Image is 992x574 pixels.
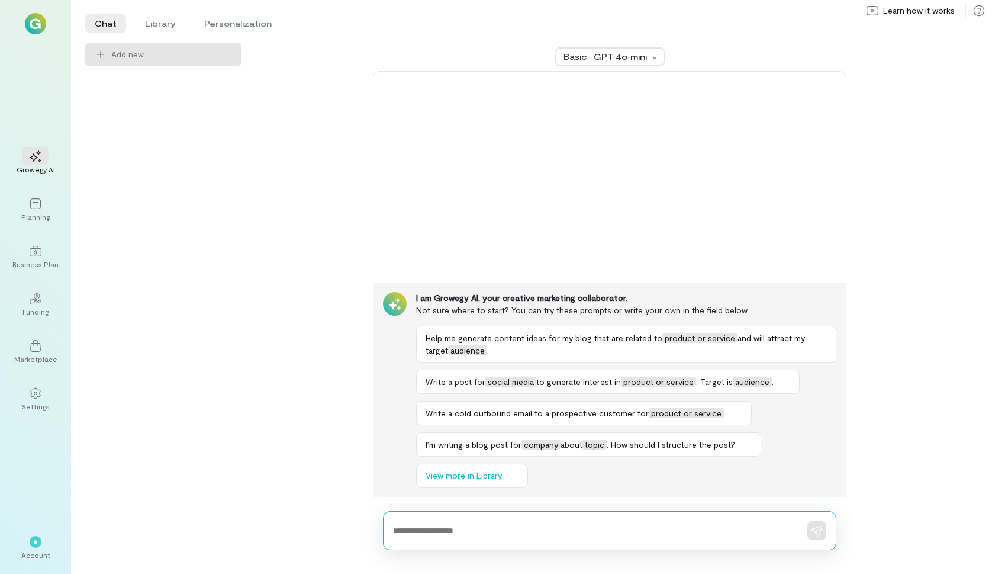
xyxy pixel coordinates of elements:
span: Add new [111,49,232,60]
div: Marketplace [14,354,57,364]
span: social media [485,377,536,387]
div: Settings [22,402,50,411]
li: Personalization [195,14,281,33]
span: audience [448,345,487,355]
li: Library [136,14,185,33]
div: Not sure where to start? You can try these prompts or write your own in the field below. [416,304,836,316]
a: Settings [14,378,57,421]
span: . [772,377,774,387]
div: Business Plan [12,259,59,269]
a: Growegy AI [14,141,57,184]
div: Growegy AI [17,165,55,174]
li: Chat [85,14,126,33]
span: company [521,440,561,450]
button: View more in Library [416,464,528,488]
div: Planning [21,212,50,222]
div: Account [21,550,50,560]
a: Funding [14,283,57,326]
a: Marketplace [14,331,57,373]
span: to generate interest in [536,377,621,387]
div: Basic · GPT‑4o‑mini [563,51,649,63]
a: Planning [14,188,57,231]
a: Business Plan [14,236,57,278]
button: I’m writing a blog post forcompanyabouttopic. How should I structure the post? [416,432,761,457]
div: Funding [22,307,49,316]
span: audience [733,377,772,387]
span: Learn how it works [883,5,955,17]
span: . How should I structure the post? [607,440,735,450]
span: Help me generate content ideas for my blog that are related to [426,333,662,343]
span: product or service [662,333,737,343]
span: View more in Library [426,470,502,482]
span: product or service [649,408,724,418]
div: *Account [14,527,57,569]
span: I’m writing a blog post for [426,440,521,450]
span: Write a post for [426,377,485,387]
button: Write a cold outbound email to a prospective customer forproduct or service. [416,401,752,425]
span: . Target is [696,377,733,387]
span: . [487,345,489,355]
span: . [724,408,726,418]
span: product or service [621,377,696,387]
span: about [561,440,582,450]
span: Write a cold outbound email to a prospective customer for [426,408,649,418]
button: Write a post forsocial mediato generate interest inproduct or service. Target isaudience. [416,370,800,394]
button: Help me generate content ideas for my blog that are related toproduct or serviceand will attract ... [416,326,836,363]
div: I am Growegy AI, your creative marketing collaborator. [416,292,836,304]
span: topic [582,440,607,450]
